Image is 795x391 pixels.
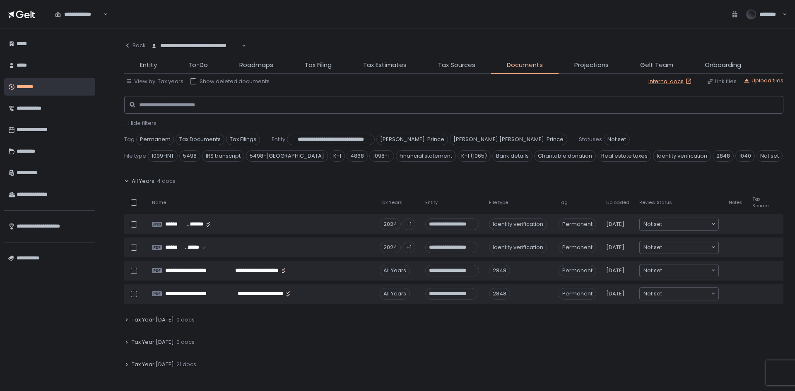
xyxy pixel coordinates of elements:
div: 2848 [489,288,510,300]
span: Roadmaps [239,60,273,70]
div: Search for option [640,264,718,277]
input: Search for option [662,290,711,298]
input: Search for option [662,220,711,228]
button: - Hide filters [124,120,157,127]
div: All Years [380,288,410,300]
span: Tax Estimates [363,60,407,70]
span: Onboarding [705,60,741,70]
div: 2848 [489,265,510,276]
span: Statuses [579,136,602,143]
span: Permanent [559,242,596,253]
span: [DATE] [606,244,624,251]
span: - Hide filters [124,119,157,127]
div: All Years [380,265,410,276]
span: 2848 [713,150,734,162]
div: Search for option [640,218,718,230]
div: 2024 [380,242,401,253]
input: Search for option [662,243,711,252]
span: Tax Source [752,196,768,209]
span: 0 docs [176,338,195,346]
span: [DATE] [606,221,624,228]
span: Tax Year [DATE] [132,316,174,324]
span: 5498-[GEOGRAPHIC_DATA] [246,150,328,162]
span: Tax Sources [438,60,475,70]
div: Search for option [146,37,246,55]
span: Not set [643,266,662,275]
span: [PERSON_NAME]. Prince [376,134,448,145]
span: 0 docs [176,316,195,324]
div: 2024 [380,218,401,230]
span: Identity verification [653,150,711,162]
div: +1 [402,218,415,230]
span: Tax Filing [305,60,332,70]
span: Entity [272,136,285,143]
span: Not set [604,134,630,145]
span: Tax Documents [176,134,224,145]
input: Search for option [241,42,241,50]
span: 21 docs [176,361,196,368]
span: Bank details [492,150,532,162]
span: [PERSON_NAME] [PERSON_NAME]. Prince [450,134,567,145]
span: [DATE] [606,267,624,274]
button: Back [124,37,146,54]
button: Upload files [743,77,783,84]
div: Back [124,42,146,49]
div: Identity verification [489,218,547,230]
span: Not set [643,290,662,298]
span: Financial statement [396,150,456,162]
button: Link files [707,78,737,85]
span: 1098-T [369,150,394,162]
span: File type [489,199,508,206]
span: Projections [574,60,609,70]
span: Permanent [559,218,596,230]
span: Real estate taxes [597,150,651,162]
a: Internal docs [648,78,694,85]
input: Search for option [662,266,711,275]
span: Not set [756,150,783,162]
span: Notes [729,199,742,206]
span: Not set [643,243,662,252]
span: Review Status [639,199,672,206]
span: 1099-INT [148,150,178,162]
span: File type [124,152,146,160]
span: Not set [643,220,662,228]
div: Identity verification [489,242,547,253]
span: Tag [124,136,135,143]
span: Entity [140,60,157,70]
span: K-1 [330,150,345,162]
span: Documents [507,60,543,70]
span: [DATE] [606,290,624,297]
span: Permanent [559,265,596,276]
span: Charitable donation [534,150,596,162]
span: 4 docs [157,178,176,185]
span: 5498 [179,150,200,162]
span: Tag [559,199,568,206]
span: Tax Year [DATE] [132,338,174,346]
span: Tax Filings [226,134,260,145]
span: 1040 [735,150,755,162]
span: Entity [425,199,438,206]
span: Uploaded [606,199,629,206]
span: 4868 [347,150,368,162]
div: Search for option [640,241,718,254]
span: K-1 (1065) [458,150,491,162]
div: Search for option [640,288,718,300]
button: View by: Tax years [126,78,183,85]
div: Search for option [50,6,108,23]
span: Gelt Team [640,60,673,70]
span: Tax Year [DATE] [132,361,174,368]
span: Name [152,199,166,206]
span: Tax Years [380,199,402,206]
span: To-Do [188,60,208,70]
span: Permanent [559,288,596,300]
span: IRS transcript [202,150,244,162]
span: All Years [132,178,154,185]
span: Permanent [136,134,174,145]
input: Search for option [102,10,103,19]
div: +1 [402,242,415,253]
